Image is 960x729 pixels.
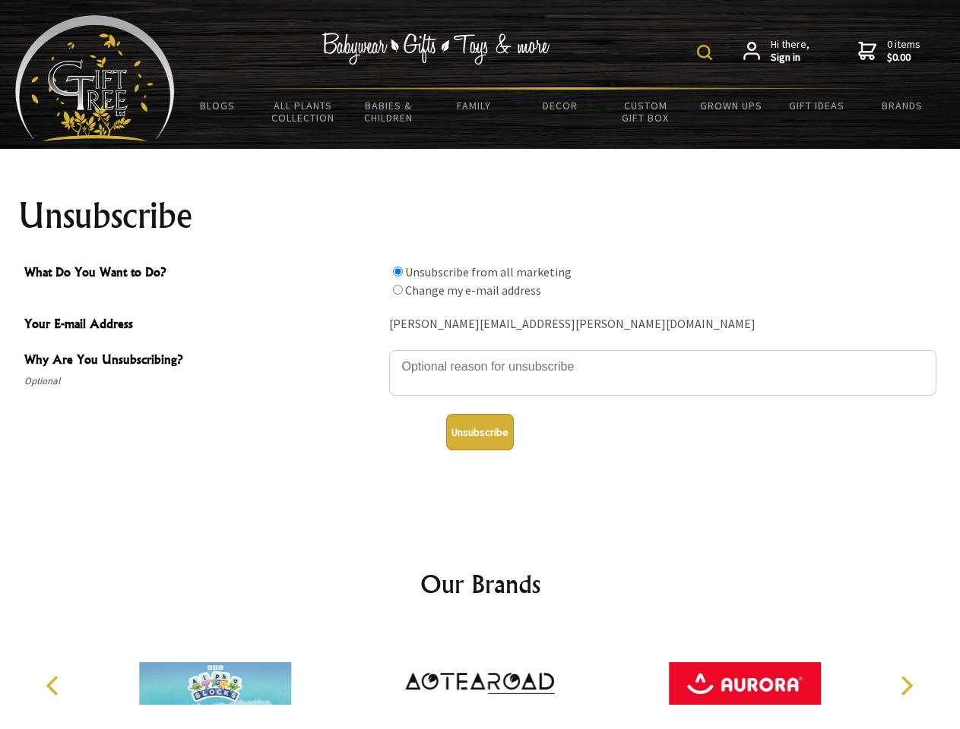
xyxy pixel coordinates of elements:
button: Next [889,669,923,702]
a: Brands [860,90,946,121]
a: Gift Ideas [774,90,860,121]
span: Hi there, [771,38,810,65]
h1: Unsubscribe [18,197,943,234]
a: Decor [517,90,603,121]
span: 0 items [887,37,920,65]
img: Babywear - Gifts - Toys & more [322,33,550,65]
h2: Our Brands [30,566,930,602]
a: Family [432,90,518,121]
a: Custom Gift Box [603,90,689,134]
a: 0 items$0.00 [858,38,920,65]
a: Hi there,Sign in [743,38,810,65]
a: All Plants Collection [261,90,347,134]
span: Optional [24,372,382,390]
a: Grown Ups [688,90,774,121]
img: Babyware - Gifts - Toys and more... [15,15,175,141]
textarea: Why Are You Unsubscribing? [389,350,936,396]
input: What Do You Want to Do? [393,285,403,295]
span: Why Are You Unsubscribing? [24,350,382,372]
span: What Do You Want to Do? [24,263,382,285]
label: Change my e-mail address [405,282,541,298]
input: What Do You Want to Do? [393,267,403,276]
a: BLOGS [175,90,261,121]
button: Previous [38,669,71,702]
button: Unsubscribe [446,414,514,450]
span: Your E-mail Address [24,314,382,336]
label: Unsubscribe from all marketing [405,264,572,279]
strong: Sign in [771,51,810,65]
strong: $0.00 [887,51,920,65]
img: product search [697,45,712,60]
a: Babies & Children [346,90,432,134]
div: [PERSON_NAME][EMAIL_ADDRESS][PERSON_NAME][DOMAIN_NAME] [389,313,936,336]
